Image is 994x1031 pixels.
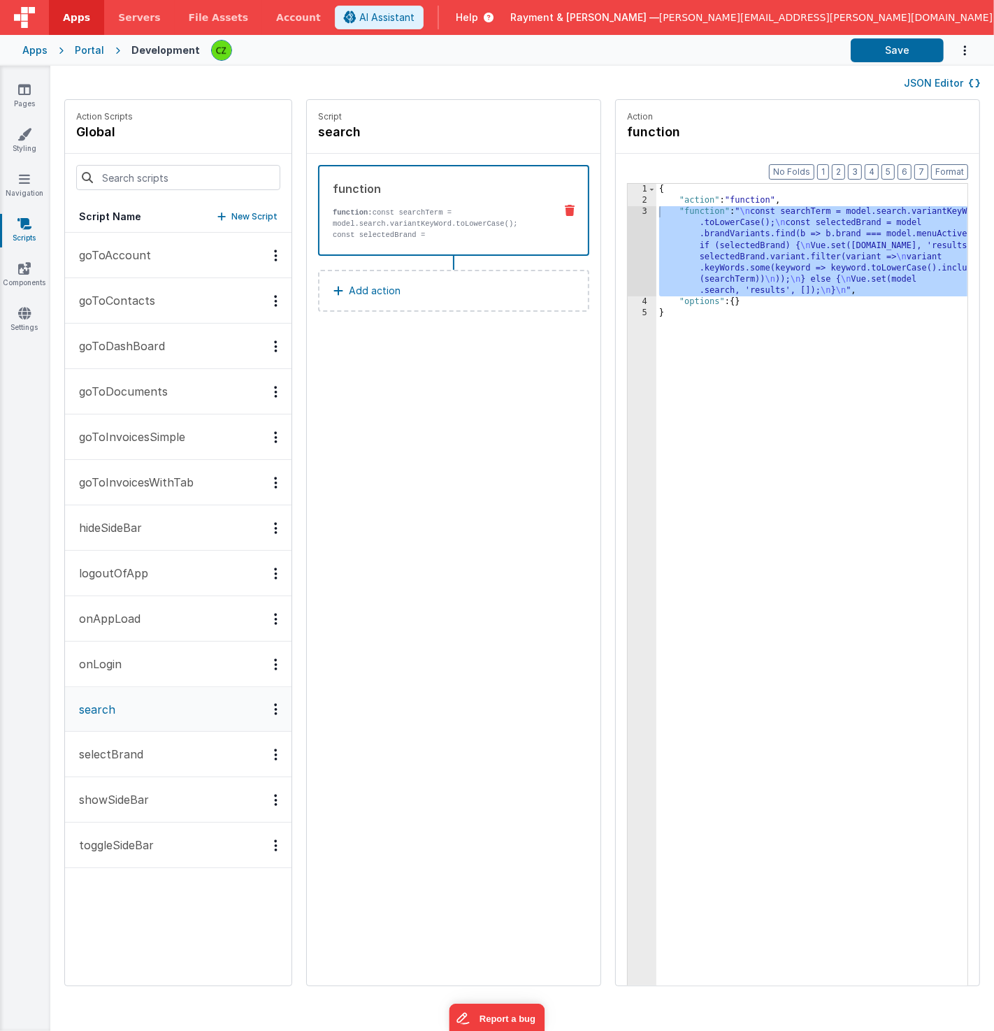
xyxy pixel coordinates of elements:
button: search [65,687,291,732]
p: goToInvoicesWithTab [71,474,194,491]
div: Options [266,340,286,352]
h5: Script Name [79,210,141,224]
button: goToInvoicesWithTab [65,460,291,505]
span: Apps [63,10,90,24]
button: toggleSideBar [65,823,291,868]
button: New Script [217,210,278,224]
strong: function: [333,208,373,217]
p: Script [318,111,589,122]
span: File Assets [189,10,249,24]
button: goToDashBoard [65,324,291,369]
h4: function [627,122,837,142]
input: Search scripts [76,165,280,190]
img: b4a104e37d07c2bfba7c0e0e4a273d04 [212,41,231,60]
p: logoutOfApp [71,565,148,582]
button: Options [944,36,972,65]
div: Options [266,431,286,443]
p: Action [627,111,968,122]
p: goToAccount [71,247,151,264]
div: Options [266,794,286,806]
button: goToAccount [65,233,291,278]
div: 3 [628,206,656,296]
p: showSideBar [71,791,149,808]
div: Options [266,703,286,715]
div: Options [266,250,286,261]
div: Options [266,658,286,670]
button: 3 [848,164,862,180]
p: selectBrand [71,746,143,763]
div: Options [266,749,286,760]
div: Apps [22,43,48,57]
div: Options [266,477,286,489]
p: New Script [231,210,278,224]
button: 7 [914,164,928,180]
div: Development [131,43,200,57]
div: Portal [75,43,104,57]
span: Rayment & [PERSON_NAME] — [510,10,659,24]
div: Options [266,522,286,534]
span: AI Assistant [359,10,415,24]
p: hideSideBar [71,519,142,536]
div: 1 [628,184,656,195]
button: Save [851,38,944,62]
button: goToContacts [65,278,291,324]
button: JSON Editor [904,76,980,90]
p: goToContacts [71,292,155,309]
p: toggleSideBar [71,837,154,853]
p: onAppLoad [71,610,141,627]
div: Options [266,568,286,579]
div: Options [266,839,286,851]
span: [PERSON_NAME][EMAIL_ADDRESS][PERSON_NAME][DOMAIN_NAME] [659,10,993,24]
button: showSideBar [65,777,291,823]
button: onLogin [65,642,291,687]
button: hideSideBar [65,505,291,551]
p: goToDashBoard [71,338,165,354]
button: Format [931,164,968,180]
p: goToInvoicesSimple [71,428,185,445]
div: function [333,180,543,197]
p: goToDocuments [71,383,168,400]
div: 2 [628,195,656,206]
p: const searchTerm = model.search.variantKeyWord.toLowerCase(); const selectedBrand = model.brandVa... [333,207,543,330]
div: Options [266,386,286,398]
button: 2 [832,164,845,180]
p: Add action [349,282,401,299]
button: 4 [865,164,879,180]
button: 1 [817,164,829,180]
button: No Folds [769,164,814,180]
p: Action Scripts [76,111,133,122]
button: 6 [898,164,912,180]
button: selectBrand [65,732,291,777]
h4: search [318,122,528,142]
button: logoutOfApp [65,551,291,596]
p: search [71,701,115,718]
button: goToInvoicesSimple [65,414,291,460]
div: Options [266,613,286,625]
button: onAppLoad [65,596,291,642]
div: 5 [628,308,656,319]
span: Help [456,10,478,24]
button: Add action [318,270,589,312]
p: onLogin [71,656,122,672]
div: Options [266,295,286,307]
span: Servers [118,10,160,24]
h4: global [76,122,133,142]
div: 4 [628,296,656,308]
button: 5 [881,164,895,180]
button: AI Assistant [335,6,424,29]
button: goToDocuments [65,369,291,414]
